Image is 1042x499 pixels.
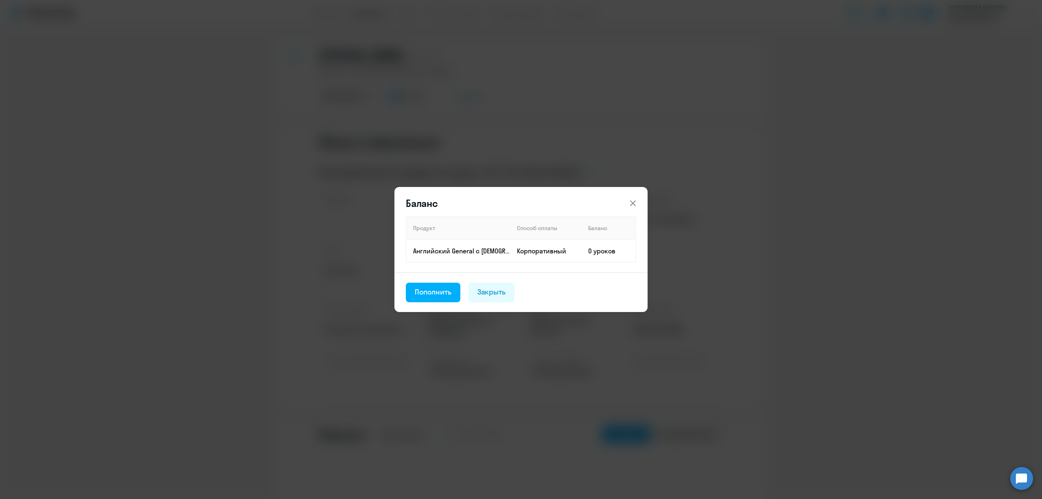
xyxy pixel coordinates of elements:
p: Английский General с [DEMOGRAPHIC_DATA] преподавателем [413,246,510,255]
th: Баланс [582,217,636,240]
button: Пополнить [406,283,460,302]
div: Закрыть [477,287,506,297]
th: Способ оплаты [510,217,582,240]
button: Закрыть [468,283,515,302]
th: Продукт [406,217,510,240]
header: Баланс [394,197,648,210]
td: Корпоративный [510,240,582,262]
td: 0 уроков [582,240,636,262]
div: Пополнить [415,287,451,297]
